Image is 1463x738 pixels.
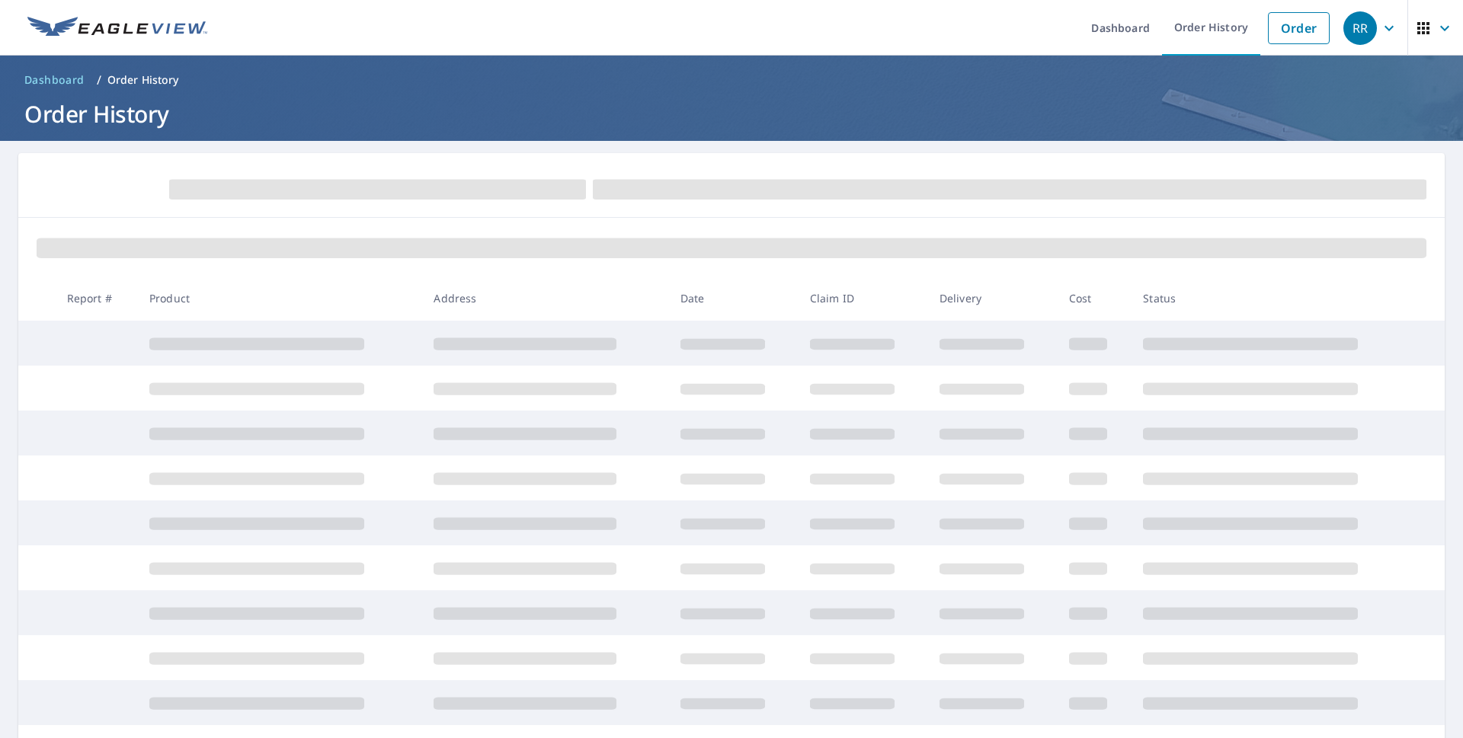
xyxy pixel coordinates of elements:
[421,276,667,321] th: Address
[1057,276,1132,321] th: Cost
[927,276,1057,321] th: Delivery
[27,17,207,40] img: EV Logo
[24,72,85,88] span: Dashboard
[1131,276,1416,321] th: Status
[668,276,798,321] th: Date
[1343,11,1377,45] div: RR
[55,276,137,321] th: Report #
[1268,12,1330,44] a: Order
[18,68,1445,92] nav: breadcrumb
[137,276,421,321] th: Product
[18,98,1445,129] h1: Order History
[18,68,91,92] a: Dashboard
[97,71,101,89] li: /
[107,72,179,88] p: Order History
[798,276,927,321] th: Claim ID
